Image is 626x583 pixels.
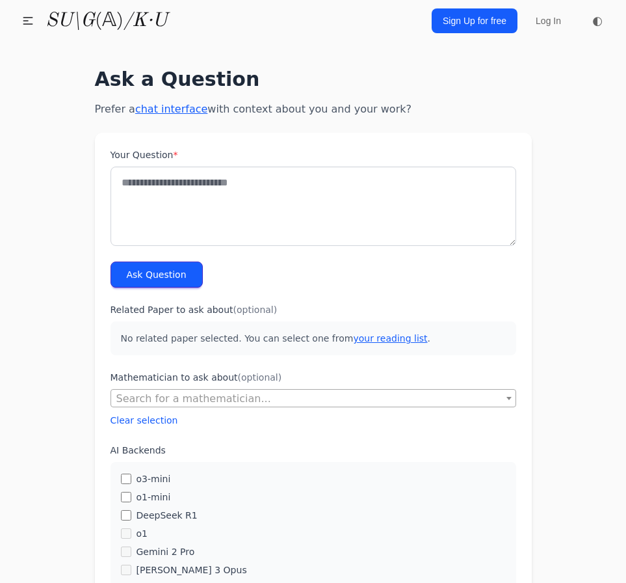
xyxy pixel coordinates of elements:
span: Search for a mathematician... [111,390,515,408]
a: Sign Up for free [432,8,517,33]
p: No related paper selected. You can select one from . [111,321,516,355]
label: DeepSeek R1 [137,509,198,522]
p: Prefer a with context about you and your work? [95,102,532,117]
label: AI Backends [111,444,516,457]
button: Clear selection [111,414,178,427]
label: o1 [137,527,148,540]
label: [PERSON_NAME] 3 Opus [137,563,247,576]
label: o3-mini [137,472,171,485]
button: ◐ [584,8,610,34]
a: Log In [528,9,569,33]
span: Search for a mathematician... [116,392,271,405]
a: SU\G(𝔸)/K·U [46,9,167,33]
label: Related Paper to ask about [111,303,516,316]
span: (optional) [238,372,282,383]
label: Gemini 2 Pro [137,545,195,558]
a: chat interface [135,103,207,115]
button: Ask Question [111,262,203,288]
i: /K·U [124,11,167,31]
span: ◐ [592,15,603,27]
label: Mathematician to ask about [111,371,516,384]
span: (optional) [233,305,278,315]
span: Search for a mathematician... [111,389,516,407]
h1: Ask a Question [95,68,532,91]
i: SU\G [46,11,95,31]
label: Your Question [111,148,516,161]
label: o1-mini [137,491,171,504]
a: your reading list [353,333,427,344]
